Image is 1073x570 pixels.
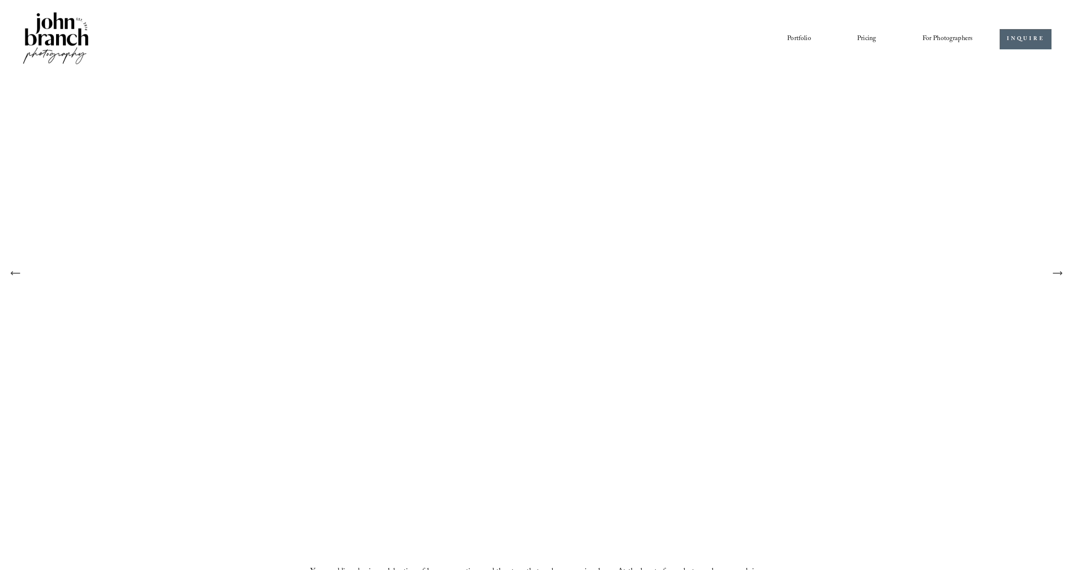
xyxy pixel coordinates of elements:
[1000,29,1051,50] a: INQUIRE
[787,32,811,46] a: Portfolio
[857,32,876,46] a: Pricing
[922,32,973,46] span: For Photographers
[922,32,973,46] a: folder dropdown
[1048,264,1067,282] button: Next Slide
[22,11,90,67] img: John Branch IV Photography
[6,264,25,282] button: Previous Slide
